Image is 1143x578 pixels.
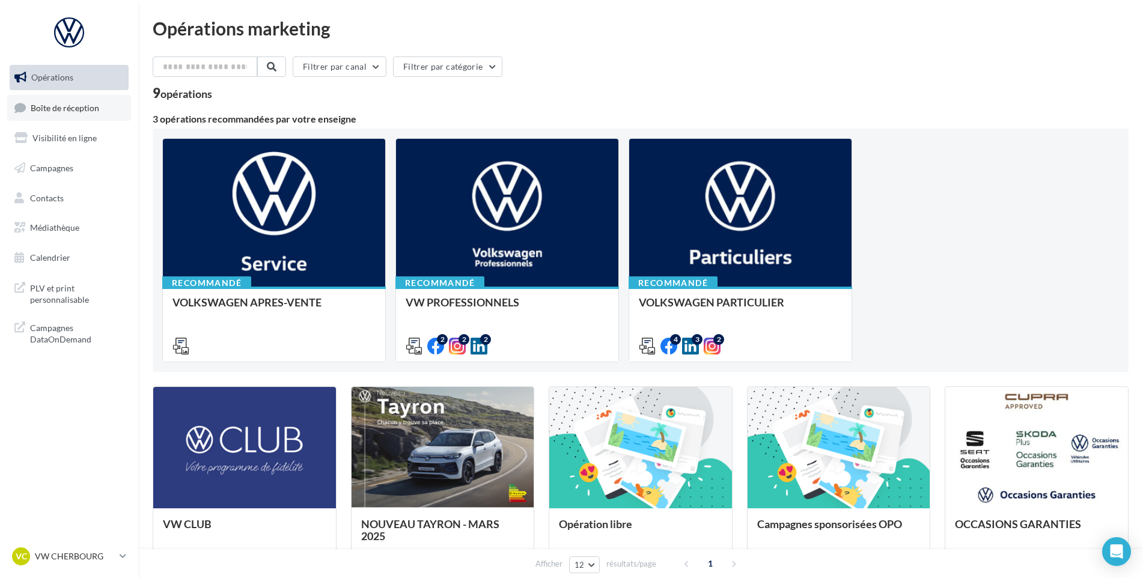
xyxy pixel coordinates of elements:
span: Calendrier [30,252,70,263]
span: Campagnes [30,163,73,173]
span: VW PROFESSIONNELS [406,296,519,309]
span: Opérations [31,72,73,82]
span: VOLKSWAGEN APRES-VENTE [172,296,322,309]
span: Campagnes sponsorisées OPO [757,517,902,531]
button: 12 [569,556,600,573]
div: 3 opérations recommandées par votre enseigne [153,114,1129,124]
span: résultats/page [606,558,656,570]
a: VC VW CHERBOURG [10,545,129,568]
div: Recommandé [395,276,484,290]
div: Opérations marketing [153,19,1129,37]
div: 2 [480,334,491,345]
a: Contacts [7,186,131,211]
span: Médiathèque [30,222,79,233]
span: VC [16,550,27,562]
span: Opération libre [559,517,632,531]
span: VW CLUB [163,517,212,531]
span: Afficher [535,558,562,570]
span: PLV et print personnalisable [30,280,124,306]
a: PLV et print personnalisable [7,275,131,311]
a: Boîte de réception [7,95,131,121]
span: 12 [575,560,585,570]
button: Filtrer par catégorie [393,56,502,77]
a: Calendrier [7,245,131,270]
div: Open Intercom Messenger [1102,537,1131,566]
div: 9 [153,87,212,100]
a: Campagnes [7,156,131,181]
span: NOUVEAU TAYRON - MARS 2025 [361,517,499,543]
a: Médiathèque [7,215,131,240]
span: Contacts [30,192,64,202]
span: Campagnes DataOnDemand [30,320,124,345]
span: Boîte de réception [31,102,99,112]
div: 2 [437,334,448,345]
span: OCCASIONS GARANTIES [955,517,1081,531]
div: 4 [670,334,681,345]
div: 2 [713,334,724,345]
a: Visibilité en ligne [7,126,131,151]
a: Campagnes DataOnDemand [7,315,131,350]
span: 1 [701,554,720,573]
div: 2 [459,334,469,345]
a: Opérations [7,65,131,90]
div: opérations [160,88,212,99]
div: Recommandé [162,276,251,290]
button: Filtrer par canal [293,56,386,77]
span: VOLKSWAGEN PARTICULIER [639,296,784,309]
div: Recommandé [629,276,718,290]
span: Visibilité en ligne [32,133,97,143]
div: 3 [692,334,703,345]
p: VW CHERBOURG [35,550,115,562]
